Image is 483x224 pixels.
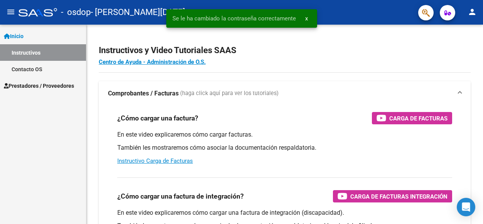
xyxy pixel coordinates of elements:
[6,7,15,17] mat-icon: menu
[99,81,471,106] mat-expansion-panel-header: Comprobantes / Facturas (haga click aquí para ver los tutoriales)
[4,82,74,90] span: Prestadores / Proveedores
[117,130,452,139] p: En este video explicaremos cómo cargar facturas.
[4,32,24,40] span: Inicio
[117,144,452,152] p: También les mostraremos cómo asociar la documentación respaldatoria.
[299,12,314,25] button: x
[117,113,198,124] h3: ¿Cómo cargar una factura?
[61,4,91,21] span: - osdop
[468,7,477,17] mat-icon: person
[117,191,244,202] h3: ¿Cómo cargar una factura de integración?
[99,59,206,65] a: Centro de Ayuda - Administración de O.S.
[389,114,448,123] span: Carga de Facturas
[180,89,279,98] span: (haga click aquí para ver los tutoriales)
[305,15,308,22] span: x
[117,209,452,217] p: En este video explicaremos cómo cargar una factura de integración (discapacidad).
[172,15,296,22] span: Se le ha cambiado la contraseña correctamente
[117,157,193,164] a: Instructivo Carga de Facturas
[108,89,179,98] strong: Comprobantes / Facturas
[99,43,471,58] h2: Instructivos y Video Tutoriales SAAS
[91,4,185,21] span: - [PERSON_NAME][DATE]
[350,192,448,201] span: Carga de Facturas Integración
[372,112,452,124] button: Carga de Facturas
[333,190,452,202] button: Carga de Facturas Integración
[457,198,475,216] div: Open Intercom Messenger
